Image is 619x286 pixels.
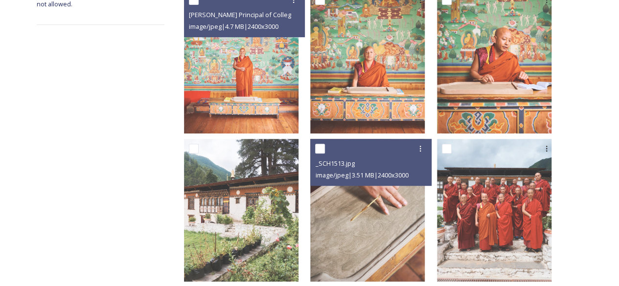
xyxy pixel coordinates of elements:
img: _SCH1635.jpg [437,139,551,282]
span: _SCH1513.jpg [315,159,354,168]
span: image/jpeg | 4.7 MB | 2400 x 3000 [189,22,278,31]
img: _SCH1513.jpg [310,139,425,282]
span: image/jpeg | 3.51 MB | 2400 x 3000 [315,171,408,179]
span: [PERSON_NAME] Principal of College for Astrology.jpg [189,10,344,19]
img: _SCH1412.jpg [184,139,298,282]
